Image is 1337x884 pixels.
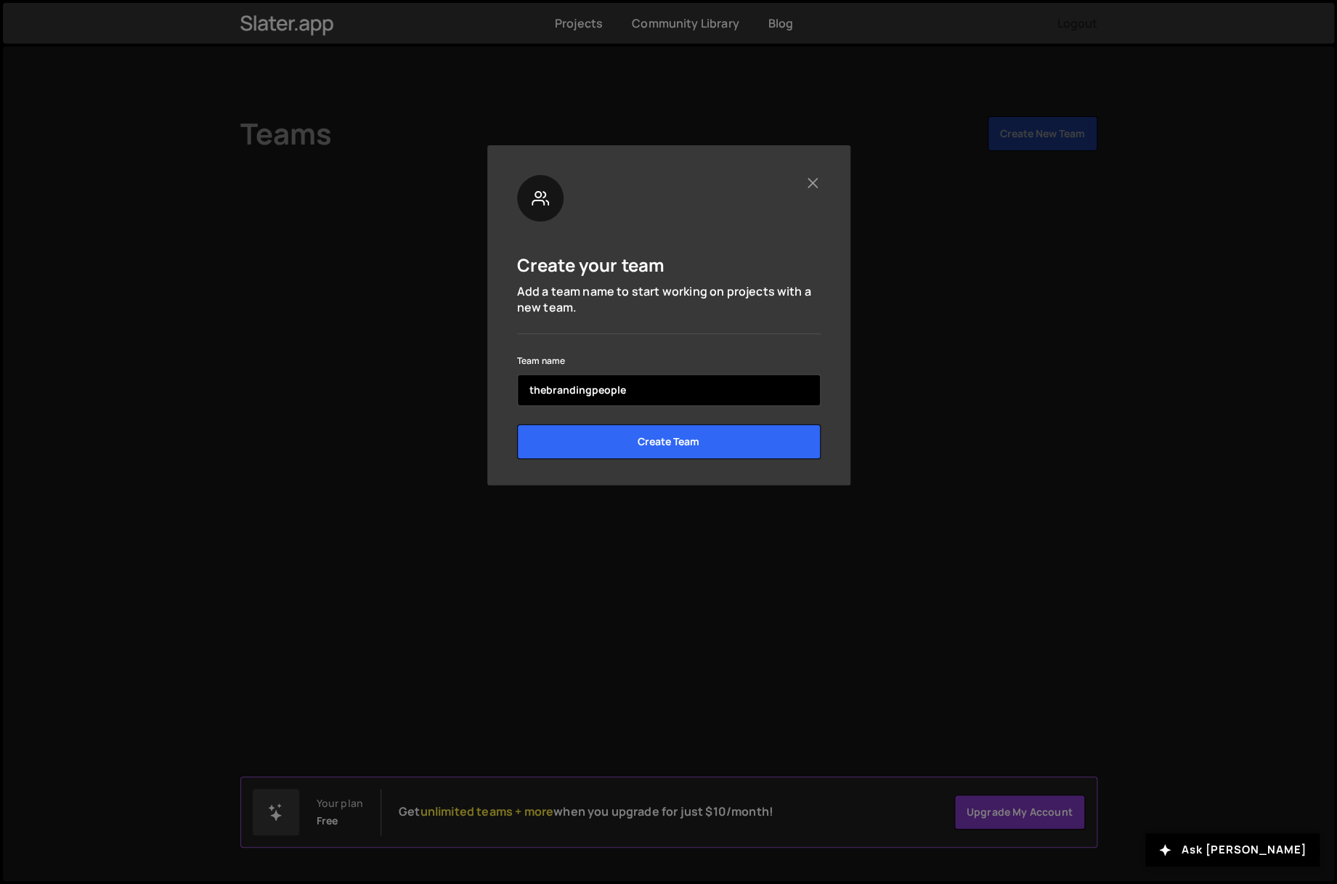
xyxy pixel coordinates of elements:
input: name [517,374,821,406]
input: Create Team [517,424,821,459]
button: Close [805,175,821,190]
label: Team name [517,354,565,368]
h5: Create your team [517,254,665,276]
button: Ask [PERSON_NAME] [1145,833,1320,867]
p: Add a team name to start working on projects with a new team. [517,283,821,316]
